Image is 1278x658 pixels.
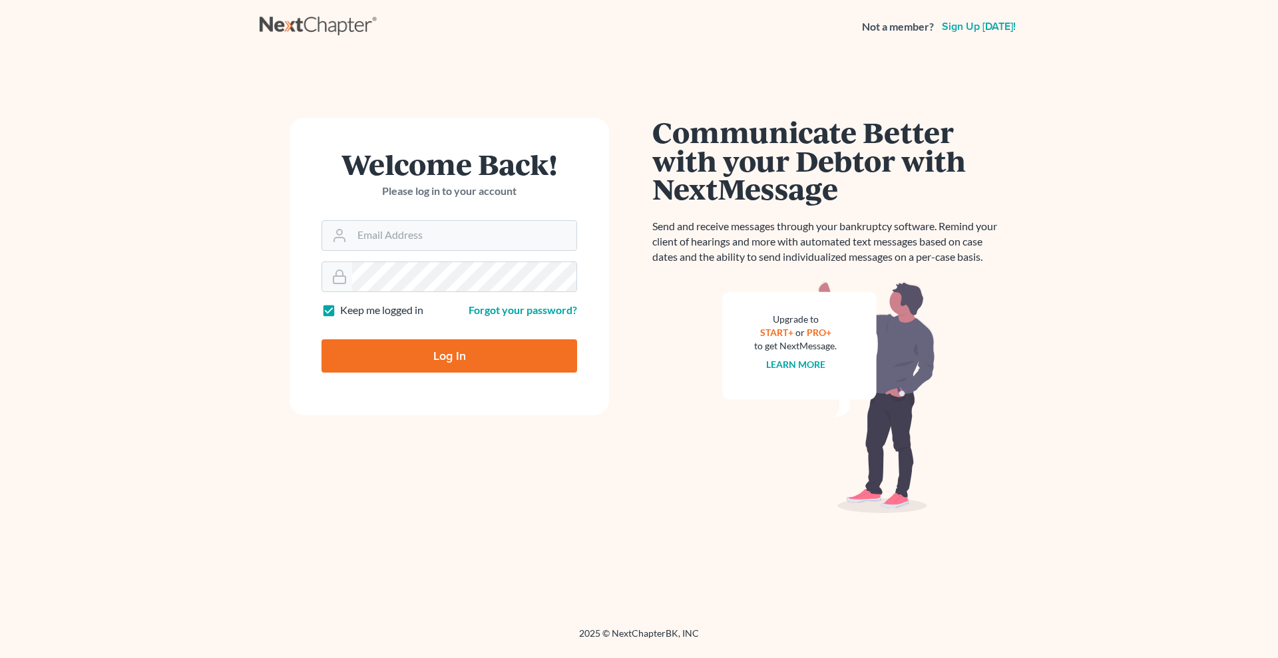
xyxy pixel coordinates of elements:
[321,150,577,178] h1: Welcome Back!
[652,118,1005,203] h1: Communicate Better with your Debtor with NextMessage
[795,327,805,338] span: or
[760,327,793,338] a: START+
[352,221,576,250] input: Email Address
[807,327,831,338] a: PRO+
[260,627,1018,651] div: 2025 © NextChapterBK, INC
[469,303,577,316] a: Forgot your password?
[340,303,423,318] label: Keep me logged in
[939,21,1018,32] a: Sign up [DATE]!
[862,19,934,35] strong: Not a member?
[722,281,935,514] img: nextmessage_bg-59042aed3d76b12b5cd301f8e5b87938c9018125f34e5fa2b7a6b67550977c72.svg
[321,184,577,199] p: Please log in to your account
[754,339,837,353] div: to get NextMessage.
[754,313,837,326] div: Upgrade to
[766,359,825,370] a: Learn more
[652,219,1005,265] p: Send and receive messages through your bankruptcy software. Remind your client of hearings and mo...
[321,339,577,373] input: Log In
